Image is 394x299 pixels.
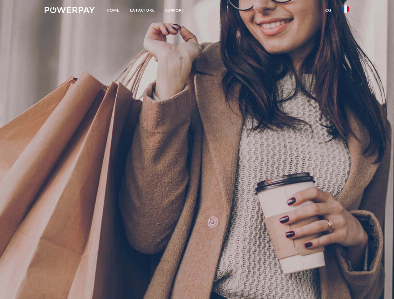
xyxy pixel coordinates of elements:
[160,5,190,16] a: Support
[101,5,125,16] a: Home
[342,5,349,13] img: fr
[45,7,95,13] img: logo-powerpay-white.svg
[320,5,337,16] a: CG
[125,5,160,16] a: LA FACTURE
